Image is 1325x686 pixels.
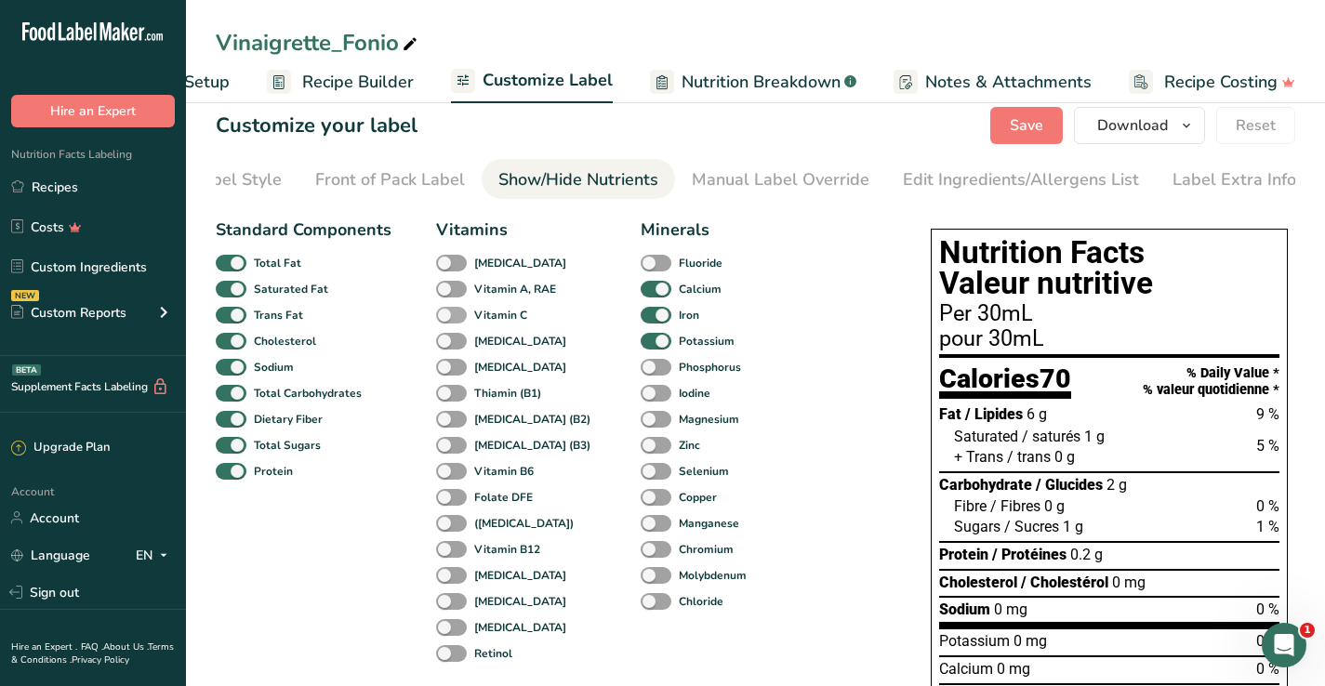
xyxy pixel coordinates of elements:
[1084,428,1105,445] span: 1 g
[1040,363,1071,394] span: 70
[1010,114,1043,137] span: Save
[1054,448,1075,466] span: 0 g
[254,307,303,323] b: Trans Fat
[954,518,1000,535] span: Sugars
[939,237,1279,299] h1: Nutrition Facts Valeur nutritive
[692,167,869,192] div: Manual Label Override
[679,567,747,584] b: Molybdenum
[254,411,323,428] b: Dietary Fiber
[451,59,613,104] a: Customize Label
[1236,114,1276,137] span: Reset
[254,333,316,350] b: Cholesterol
[254,385,362,402] b: Total Carbohydrates
[11,95,175,127] button: Hire an Expert
[1097,114,1168,137] span: Download
[990,497,1040,515] span: / Fibres
[679,489,717,506] b: Copper
[474,489,533,506] b: Folate DFE
[650,61,856,103] a: Nutrition Breakdown
[965,405,1023,423] span: / Lipides
[474,281,556,297] b: Vitamin A, RAE
[1216,107,1295,144] button: Reset
[1004,518,1059,535] span: / Sucres
[474,515,574,532] b: ([MEDICAL_DATA])
[1256,632,1279,650] span: 0 %
[1063,518,1083,535] span: 1 g
[994,600,1027,618] span: 0 mg
[682,70,841,95] span: Nutrition Breakdown
[474,593,566,610] b: [MEDICAL_DATA]
[939,365,1071,400] div: Calories
[1027,405,1047,423] span: 6 g
[1164,70,1278,95] span: Recipe Costing
[894,61,1092,103] a: Notes & Attachments
[679,411,739,428] b: Magnesium
[679,593,723,610] b: Chloride
[474,567,566,584] b: [MEDICAL_DATA]
[1256,518,1279,535] span: 1 %
[1074,107,1205,144] button: Download
[474,411,590,428] b: [MEDICAL_DATA] (B2)
[103,640,148,653] a: About Us .
[679,359,741,376] b: Phosphorus
[216,26,421,59] div: Vinaigrette_Fonio
[1143,365,1279,398] div: % Daily Value * % valeur quotidienne *
[939,328,1279,350] div: pour 30mL
[1256,437,1279,455] span: 5 %
[939,405,961,423] span: Fat
[939,632,1010,650] span: Potassium
[954,428,1018,445] span: Saturated
[474,463,534,480] b: Vitamin B6
[1070,546,1103,563] span: 0.2 g
[1129,61,1295,103] a: Recipe Costing
[679,437,700,454] b: Zinc
[990,107,1063,144] button: Save
[1106,476,1127,494] span: 2 g
[1007,448,1051,466] span: / trans
[72,653,129,666] a: Privacy Policy
[939,546,988,563] span: Protein
[136,544,175,566] div: EN
[641,218,752,243] div: Minerals
[679,541,734,558] b: Chromium
[498,167,658,192] div: Show/Hide Nutrients
[939,476,1032,494] span: Carbohydrate
[474,541,540,558] b: Vitamin B12
[679,307,699,323] b: Iron
[11,640,77,653] a: Hire an Expert .
[679,255,722,271] b: Fluoride
[11,640,174,666] a: Terms & Conditions .
[474,385,541,402] b: Thiamin (B1)
[254,359,294,376] b: Sodium
[1036,476,1103,494] span: / Glucides
[1300,623,1315,638] span: 1
[1256,405,1279,423] span: 9 %
[11,439,110,457] div: Upgrade Plan
[302,70,414,95] span: Recipe Builder
[474,359,566,376] b: [MEDICAL_DATA]
[1256,497,1279,515] span: 0 %
[11,290,39,301] div: NEW
[254,463,293,480] b: Protein
[254,437,321,454] b: Total Sugars
[1044,497,1065,515] span: 0 g
[483,68,613,93] span: Customize Label
[1021,574,1108,591] span: / Cholestérol
[1262,623,1306,667] iframe: Intercom live chat
[12,364,41,376] div: BETA
[903,167,1139,192] div: Edit Ingredients/Allergens List
[315,167,465,192] div: Front of Pack Label
[81,640,103,653] a: FAQ .
[1022,428,1080,445] span: / saturés
[954,448,1003,466] span: + Trans
[216,111,417,141] h1: Customize your label
[679,385,710,402] b: Iodine
[1112,574,1146,591] span: 0 mg
[1173,167,1296,192] div: Label Extra Info
[474,307,527,323] b: Vitamin C
[1014,632,1047,650] span: 0 mg
[11,303,126,323] div: Custom Reports
[997,660,1030,678] span: 0 mg
[1256,660,1279,678] span: 0 %
[939,574,1017,591] span: Cholesterol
